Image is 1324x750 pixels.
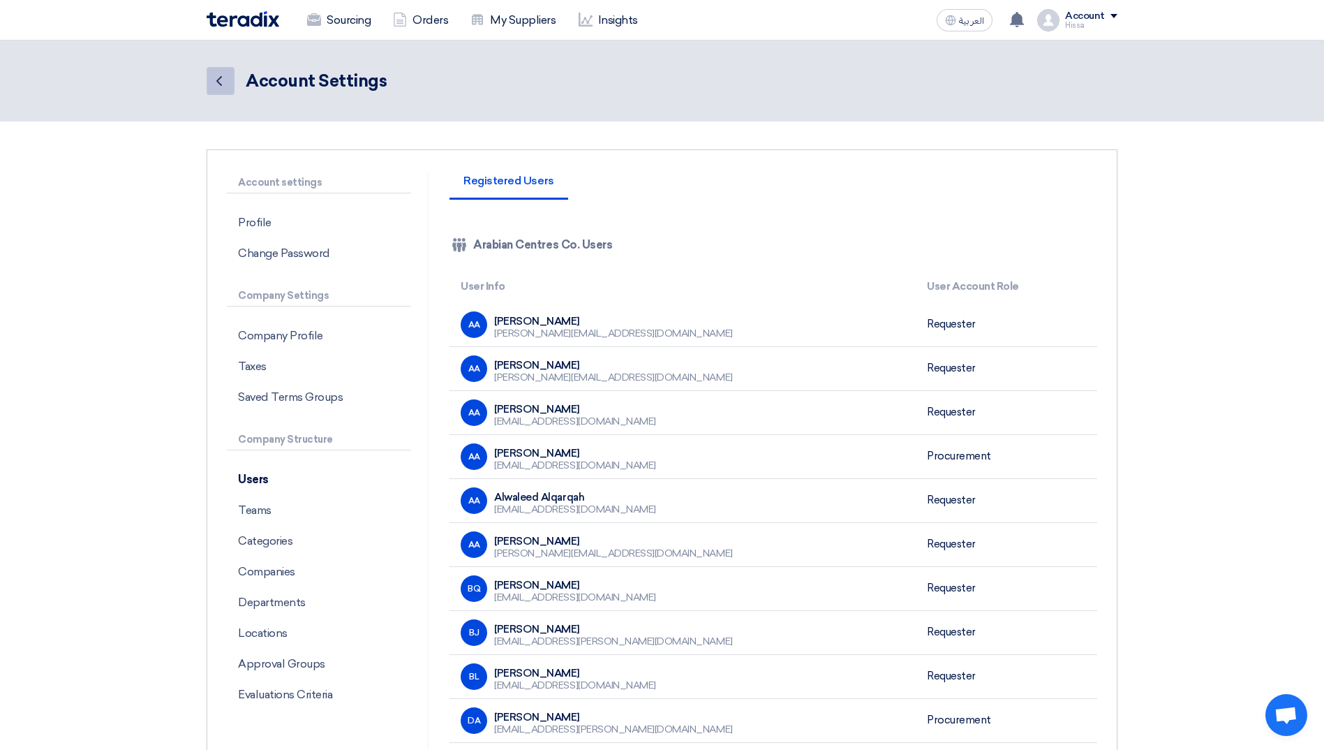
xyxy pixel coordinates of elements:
img: Teradix logo [207,11,279,27]
td: Requester [916,303,1097,347]
p: Departments [227,587,411,618]
div: [PERSON_NAME][EMAIL_ADDRESS][DOMAIN_NAME] [494,372,732,384]
p: Company Structure [227,429,411,450]
img: profile_test.png [1037,9,1059,31]
div: DA [461,707,487,734]
div: [EMAIL_ADDRESS][DOMAIN_NAME] [494,416,656,428]
p: Evaluations Criteria [227,679,411,710]
div: Account [1065,10,1105,22]
a: Sourcing [296,5,382,36]
p: Account settings [227,172,411,193]
p: Saved Terms Groups [227,382,411,413]
div: [EMAIL_ADDRESS][DOMAIN_NAME] [494,591,656,604]
div: Alwaleed Alqarqah [494,491,656,503]
p: Teams [227,495,411,526]
div: [EMAIL_ADDRESS][PERSON_NAME][DOMAIN_NAME] [494,635,732,648]
td: Requester [916,654,1097,698]
a: My Suppliers [459,5,567,36]
p: Approval Groups [227,649,411,679]
div: [EMAIL_ADDRESS][DOMAIN_NAME] [494,503,656,516]
div: AA [461,531,487,558]
td: Requester [916,610,1097,654]
p: Change Password [227,238,411,269]
td: Requester [916,478,1097,522]
div: [EMAIL_ADDRESS][DOMAIN_NAME] [494,459,656,472]
div: Arabian Centres Co. Users [449,237,612,253]
div: AA [461,487,487,514]
td: Requester [916,346,1097,390]
div: [PERSON_NAME] [494,535,732,547]
p: Locations [227,618,411,649]
div: [PERSON_NAME] [494,359,732,372]
td: Procurement [916,434,1097,478]
div: [PERSON_NAME] [494,447,656,459]
td: Requester [916,390,1097,434]
td: Requester [916,522,1097,566]
div: AA [461,443,487,470]
div: AA [461,311,487,338]
div: BQ [461,575,487,602]
div: [PERSON_NAME] [494,315,732,328]
p: Company Profile [227,321,411,351]
p: Companies [227,557,411,587]
div: [PERSON_NAME] [494,579,656,591]
a: Orders [382,5,459,36]
th: User Info [449,270,916,303]
a: Open chat [1265,694,1307,736]
div: [PERSON_NAME][EMAIL_ADDRESS][DOMAIN_NAME] [494,328,732,340]
div: AA [461,355,487,382]
li: Registered Users [449,175,567,200]
div: [PERSON_NAME] [494,667,656,679]
button: العربية [937,9,992,31]
div: [PERSON_NAME] [494,623,732,635]
div: AA [461,399,487,426]
p: Company Settings [227,286,411,307]
div: [EMAIL_ADDRESS][DOMAIN_NAME] [494,679,656,692]
div: [EMAIL_ADDRESS][PERSON_NAME][DOMAIN_NAME] [494,723,732,736]
a: Insights [567,5,649,36]
td: Procurement [916,698,1097,742]
div: [PERSON_NAME] [494,403,656,416]
p: Categories [227,526,411,557]
p: Users [227,464,411,495]
td: Requester [916,566,1097,610]
div: Account Settings [246,68,387,94]
th: User Account Role [916,270,1097,303]
p: Profile [227,207,411,238]
div: [PERSON_NAME] [494,711,732,723]
div: [PERSON_NAME][EMAIL_ADDRESS][DOMAIN_NAME] [494,547,732,560]
div: BJ [461,619,487,646]
div: Hissa [1065,22,1117,29]
p: Taxes [227,351,411,382]
div: BL [461,663,487,690]
span: العربية [959,16,984,26]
